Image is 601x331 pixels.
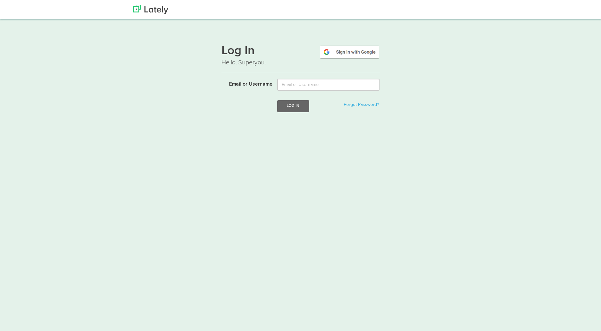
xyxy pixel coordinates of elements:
img: google-signin.png [319,45,380,59]
p: Hello, Superyou. [221,58,380,67]
h1: Log In [221,45,380,58]
input: Email or Username [277,79,380,91]
a: Forgot Password? [344,102,379,107]
label: Email or Username [217,79,273,88]
img: Lately [133,5,168,14]
button: Log In [277,100,309,112]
